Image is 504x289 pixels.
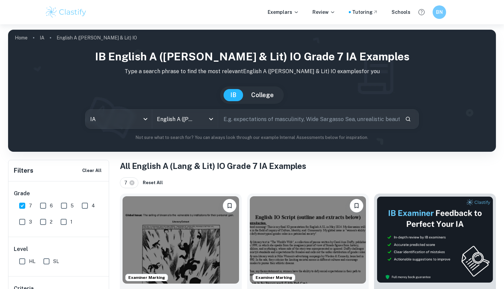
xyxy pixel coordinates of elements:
a: Home [15,33,28,42]
h1: All English A (Lang & Lit) IO Grade 7 IA Examples [120,160,496,172]
button: Open [206,114,216,124]
div: IA [86,110,152,128]
img: English A (Lang & Lit) IO IA example thumbnail: Women's ability to defy stereotypical ge [250,196,366,284]
img: Thumbnail [377,196,493,283]
p: Exemplars [268,8,299,16]
img: English A (Lang & Lit) IO IA example thumbnail: Persepolis and Loaded: The selling of dr [123,196,239,284]
img: profile cover [8,30,496,152]
p: Type a search phrase to find the most relevant English A ([PERSON_NAME] & Lit) IO examples for you [13,67,491,76]
span: Examiner Marking [126,274,168,281]
span: 3 [29,218,32,226]
h6: Level [14,245,104,253]
span: 7 [124,179,130,186]
a: Schools [392,8,410,16]
button: College [244,89,280,101]
a: IA [40,33,44,42]
button: Reset All [141,178,165,188]
span: 1 [70,218,72,226]
span: 5 [71,202,74,209]
p: Not sure what to search for? You can always look through our example Internal Assessments below f... [13,134,491,141]
span: 4 [92,202,95,209]
a: Tutoring [352,8,378,16]
h1: IB English A ([PERSON_NAME] & Lit) IO Grade 7 IA examples [13,49,491,65]
span: SL [53,258,59,265]
span: 2 [50,218,53,226]
span: 6 [50,202,53,209]
h6: Grade [14,190,104,198]
button: Search [402,113,414,125]
span: Examiner Marking [253,274,295,281]
button: IB [224,89,243,101]
span: HL [29,258,35,265]
h6: Filters [14,166,33,175]
button: Bookmark [223,199,236,212]
div: 7 [120,177,138,188]
img: Clastify logo [45,5,88,19]
span: 7 [29,202,32,209]
p: English A ([PERSON_NAME] & Lit) IO [57,34,137,41]
button: Help and Feedback [416,6,427,18]
button: Bookmark [350,199,363,212]
button: BN [433,5,446,19]
h6: BN [435,8,443,16]
button: Clear All [80,166,103,176]
p: Review [312,8,335,16]
input: E.g. expectations of masculinity, Wide Sargasso Sea, unrealistic beauty standards... [219,110,400,128]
